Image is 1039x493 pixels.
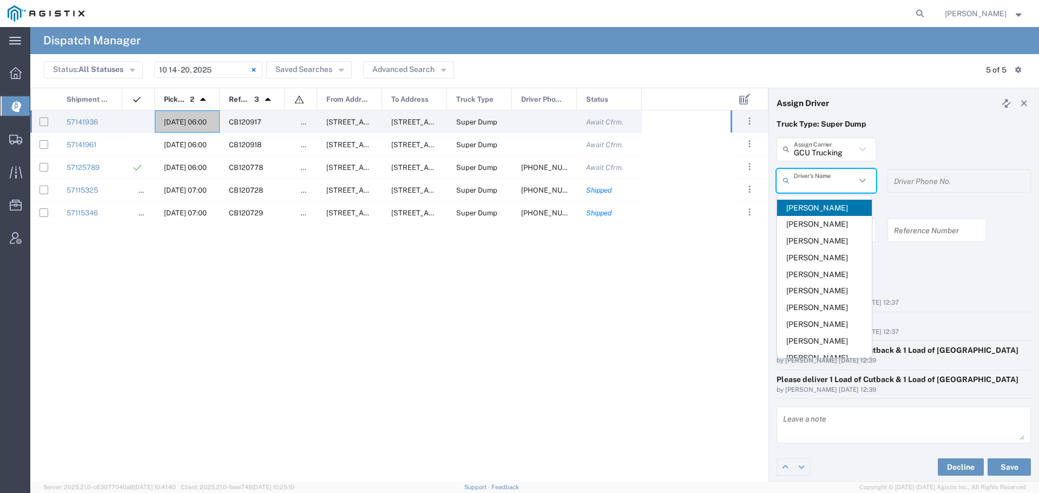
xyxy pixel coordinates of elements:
button: ... [742,136,757,152]
h4: Notes [777,268,1031,278]
span: 209-923-3295 [521,163,585,172]
span: [PERSON_NAME] [777,299,872,316]
span: CB120917 [229,118,261,126]
img: arrow-dropup.svg [194,91,212,108]
button: ... [742,182,757,197]
span: . . . [748,137,751,150]
a: 57115346 [67,209,98,217]
button: Saved Searches [266,61,352,78]
span: Shipment No. [67,88,110,111]
span: . . . [748,160,751,173]
img: arrow-dropup.svg [259,91,277,108]
span: CB120918 [229,141,261,149]
span: 209-923-3295 [521,209,585,217]
div: 5 of 5 [986,64,1007,76]
button: Advanced Search [363,61,454,78]
div: Please deliver 1 Load of Cutback & 1 Load of [GEOGRAPHIC_DATA] [777,345,1031,356]
a: 57125789 [67,163,100,172]
span: Shipped [586,186,612,194]
span: Super Dump [456,118,497,126]
span: Copyright © [DATE]-[DATE] Agistix Inc., All Rights Reserved [859,483,1026,492]
span: false [301,141,317,149]
div: by Agistix [PERSON_NAME] [DATE] 12:37 [777,298,1031,308]
span: . . . [748,183,751,196]
button: ... [742,114,757,129]
span: All Statuses [78,65,123,74]
span: [DATE] 10:25:10 [252,484,294,490]
span: 12523 North, CA-59, Merced, California, 95348, United States [326,118,434,126]
span: false [301,186,317,194]
h4: Dispatch Manager [43,27,141,54]
span: 10/16/2025, 06:00 [164,118,207,126]
span: Await Cfrm. [586,118,623,126]
img: icon [294,94,305,105]
span: 1524 N Carpenter Rd, Modesto, California, 95351, United States [391,209,557,217]
span: Reference [229,88,251,111]
span: Super Dump [456,163,497,172]
span: To Address [391,88,429,111]
button: [PERSON_NAME] [944,7,1024,20]
button: Decline [938,458,984,476]
a: 57141936 [67,118,98,126]
a: 57141961 [67,141,96,149]
div: Quarry [777,316,1031,327]
p: Truck Type: Super Dump [777,119,1031,130]
span: [PERSON_NAME] [777,216,872,233]
div: by Agistix [PERSON_NAME] [DATE] 12:37 [777,327,1031,337]
a: Feedback [491,484,519,490]
span: 10/16/2025, 06:00 [164,141,207,149]
span: [DATE] 10:41:40 [134,484,176,490]
span: Shipped [586,209,612,217]
h4: Assign Driver [777,98,829,108]
span: Await Cfrm. [586,141,623,149]
span: From Address [326,88,370,111]
span: . . . [748,115,751,128]
span: 3 [254,88,259,111]
span: 26292 E River Rd, Escalon, California, 95320, United States [326,163,434,172]
span: 10/14/2025, 07:00 [164,186,207,194]
span: 26292 E River Rd, Escalon, California, 95320, United States [326,186,434,194]
div: by [PERSON_NAME] [DATE] 12:39 [777,385,1031,395]
span: [PERSON_NAME] [777,233,872,249]
span: Driver Phone No. [521,88,565,111]
span: Truck Type [456,88,494,111]
span: false [301,163,317,172]
span: [PERSON_NAME] [777,333,872,350]
span: 4165 E Childs Ave, Merced, California, 95341, United States [391,118,499,126]
a: Edit previous row [777,459,793,475]
img: icon [131,94,142,105]
span: false [301,118,317,126]
span: 209-905-4107 [521,186,585,194]
span: [PERSON_NAME] [777,316,872,333]
button: Status:All Statuses [44,61,143,78]
a: Edit next row [793,459,810,475]
span: [PERSON_NAME] [777,350,872,366]
span: [PERSON_NAME] [777,249,872,266]
span: 12523 North, CA-59, Merced, California, 95348, United States [326,141,434,149]
img: logo [8,5,84,22]
span: Robert Casaus [945,8,1007,19]
span: Super Dump [456,141,497,149]
span: Super Dump [456,209,497,217]
span: 4040 West Ln, Stockton, California, 95204, United States [391,163,499,172]
span: 10/14/2025, 07:00 [164,209,207,217]
span: Status [586,88,608,111]
div: by [PERSON_NAME] [DATE] 12:39 [777,356,1031,366]
span: [PERSON_NAME] [777,266,872,283]
span: CB120729 [229,209,263,217]
a: Support [464,484,491,490]
button: ... [742,159,757,174]
div: Business No Loading Dock [777,287,1031,298]
div: Please deliver 1 Load of Cutback & 1 Load of [GEOGRAPHIC_DATA] [777,374,1031,385]
span: Pickup Date and Time [164,88,186,111]
span: Server: 2025.21.0-c63077040a8 [43,484,176,490]
span: 26292 E River Rd, Escalon, California, 95320, United States [326,209,434,217]
span: 10/15/2025, 06:00 [164,163,207,172]
span: Await Cfrm. [586,163,623,172]
button: ... [742,205,757,220]
span: 4588 Hope Ln, Salida, California, 95368, United States [391,186,499,194]
h4: References [777,200,1031,210]
span: [PERSON_NAME] [777,282,872,299]
span: CB120728 [229,186,263,194]
button: Save [988,458,1031,476]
